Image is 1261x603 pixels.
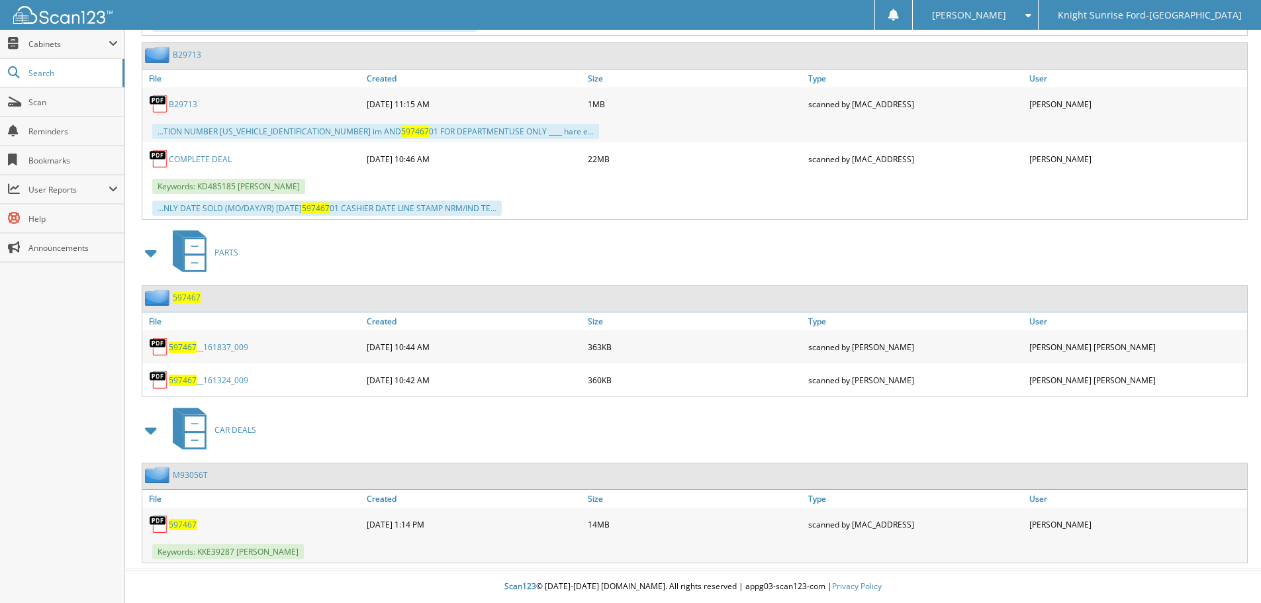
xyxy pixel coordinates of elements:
[149,370,169,390] img: PDF.png
[169,342,248,353] a: 597467__161837_009
[169,375,248,386] a: 597467__161324_009
[169,99,197,110] a: B29713
[152,124,599,139] div: ...TION NUMBER [US_VEHICLE_IDENTIFICATION_NUMBER] im AND 01 FOR DEPARTMENTUSE ONLY ____ hare e...
[504,580,536,592] span: Scan123
[932,11,1006,19] span: [PERSON_NAME]
[832,580,882,592] a: Privacy Policy
[145,467,173,483] img: folder2.png
[1026,91,1247,117] div: [PERSON_NAME]
[363,511,584,537] div: [DATE] 1:14 PM
[169,342,197,353] span: 597467
[28,126,118,137] span: Reminders
[805,511,1026,537] div: scanned by [MAC_ADDRESS]
[363,367,584,393] div: [DATE] 10:42 AM
[805,146,1026,172] div: scanned by [MAC_ADDRESS]
[1195,539,1261,603] iframe: Chat Widget
[584,70,806,87] a: Size
[13,6,113,24] img: scan123-logo-white.svg
[152,544,304,559] span: Keywords: KKE39287 [PERSON_NAME]
[214,424,256,436] span: CAR DEALS
[28,242,118,254] span: Announcements
[142,70,363,87] a: File
[28,38,109,50] span: Cabinets
[165,404,256,456] a: CAR DEALS
[1026,146,1247,172] div: [PERSON_NAME]
[149,149,169,169] img: PDF.png
[169,154,232,165] a: COMPLETE DEAL
[152,179,305,194] span: Keywords: KD485185 [PERSON_NAME]
[28,184,109,195] span: User Reports
[584,91,806,117] div: 1MB
[302,203,330,214] span: 597467
[169,519,197,530] a: 597467
[805,490,1026,508] a: Type
[1026,511,1247,537] div: [PERSON_NAME]
[149,337,169,357] img: PDF.png
[1026,490,1247,508] a: User
[169,375,197,386] span: 597467
[1026,70,1247,87] a: User
[173,469,208,481] a: M93056T
[142,312,363,330] a: File
[173,292,201,303] a: 597467
[363,334,584,360] div: [DATE] 10:44 AM
[363,91,584,117] div: [DATE] 11:15 AM
[173,49,201,60] a: B29713
[145,289,173,306] img: folder2.png
[28,97,118,108] span: Scan
[401,126,429,137] span: 597467
[805,312,1026,330] a: Type
[149,514,169,534] img: PDF.png
[363,312,584,330] a: Created
[149,94,169,114] img: PDF.png
[584,367,806,393] div: 360KB
[1026,334,1247,360] div: [PERSON_NAME] [PERSON_NAME]
[145,46,173,63] img: folder2.png
[165,226,238,279] a: PARTS
[584,146,806,172] div: 22MB
[152,201,502,216] div: ...NLY DATE SOLD (MO/DAY/YR) [DATE] 01 CASHIER DATE LINE STAMP NRM/IND TE...
[1026,367,1247,393] div: [PERSON_NAME] [PERSON_NAME]
[805,334,1026,360] div: scanned by [PERSON_NAME]
[805,70,1026,87] a: Type
[1026,312,1247,330] a: User
[584,490,806,508] a: Size
[125,571,1261,603] div: © [DATE]-[DATE] [DOMAIN_NAME]. All rights reserved | appg03-scan123-com |
[363,146,584,172] div: [DATE] 10:46 AM
[584,511,806,537] div: 14MB
[28,68,116,79] span: Search
[214,247,238,258] span: PARTS
[805,91,1026,117] div: scanned by [MAC_ADDRESS]
[1058,11,1242,19] span: Knight Sunrise Ford-[GEOGRAPHIC_DATA]
[363,70,584,87] a: Created
[28,155,118,166] span: Bookmarks
[805,367,1026,393] div: scanned by [PERSON_NAME]
[584,334,806,360] div: 363KB
[584,312,806,330] a: Size
[142,490,363,508] a: File
[363,490,584,508] a: Created
[28,213,118,224] span: Help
